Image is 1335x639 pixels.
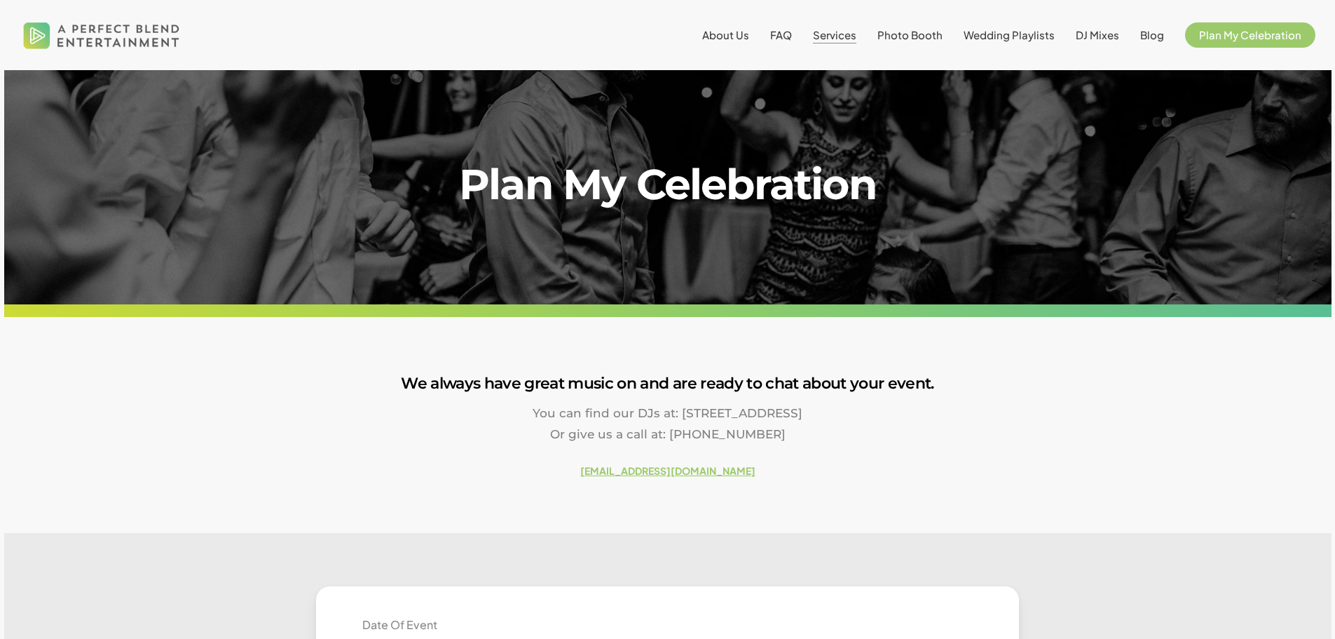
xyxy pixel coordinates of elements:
span: About Us [702,28,749,41]
h3: We always have great music on and are ready to chat about your event. [4,370,1331,397]
a: Plan My Celebration [1185,29,1315,41]
span: Blog [1140,28,1164,41]
span: Photo Booth [877,28,943,41]
span: You can find our DJs at: [STREET_ADDRESS] [533,406,802,420]
label: Date Of Event [352,617,448,633]
a: FAQ [770,29,792,41]
a: Wedding Playlists [964,29,1055,41]
a: Services [813,29,856,41]
span: FAQ [770,28,792,41]
span: Plan My Celebration [1199,28,1301,41]
a: Blog [1140,29,1164,41]
a: DJ Mixes [1076,29,1119,41]
span: Services [813,28,856,41]
a: About Us [702,29,749,41]
span: DJ Mixes [1076,28,1119,41]
img: A Perfect Blend Entertainment [20,10,184,60]
h1: Plan My Celebration [316,163,1019,206]
span: Wedding Playlists [964,28,1055,41]
span: Or give us a call at: [PHONE_NUMBER] [550,427,786,441]
a: Photo Booth [877,29,943,41]
a: [EMAIL_ADDRESS][DOMAIN_NAME] [580,464,755,477]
